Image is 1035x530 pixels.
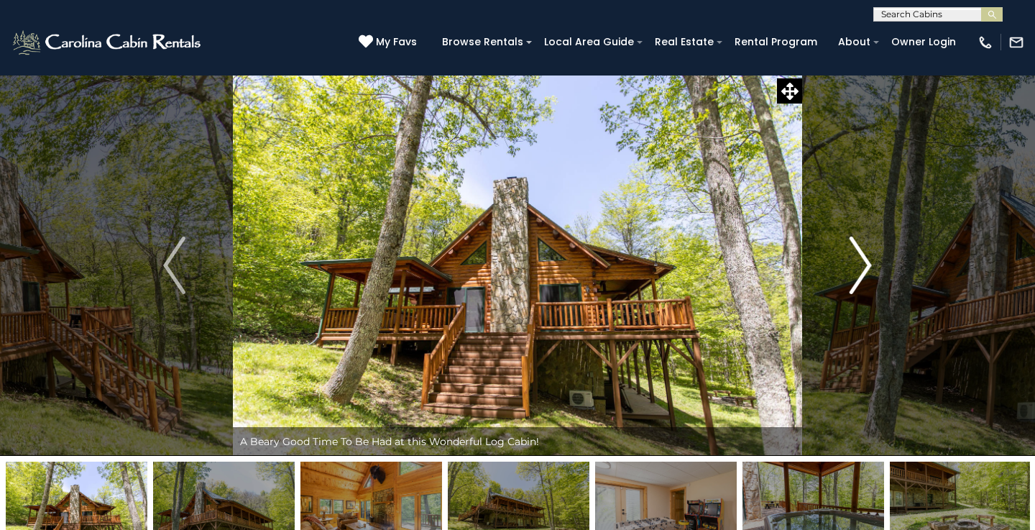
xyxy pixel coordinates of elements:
[977,35,993,50] img: phone-regular-white.png
[163,237,185,294] img: arrow
[359,35,420,50] a: My Favs
[233,427,802,456] div: A Beary Good Time To Be Had at this Wonderful Log Cabin!
[850,237,871,294] img: arrow
[802,75,919,456] button: Next
[11,28,205,57] img: White-1-2.png
[116,75,233,456] button: Previous
[537,31,641,53] a: Local Area Guide
[648,31,721,53] a: Real Estate
[376,35,417,50] span: My Favs
[435,31,530,53] a: Browse Rentals
[884,31,963,53] a: Owner Login
[831,31,878,53] a: About
[1008,35,1024,50] img: mail-regular-white.png
[727,31,824,53] a: Rental Program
